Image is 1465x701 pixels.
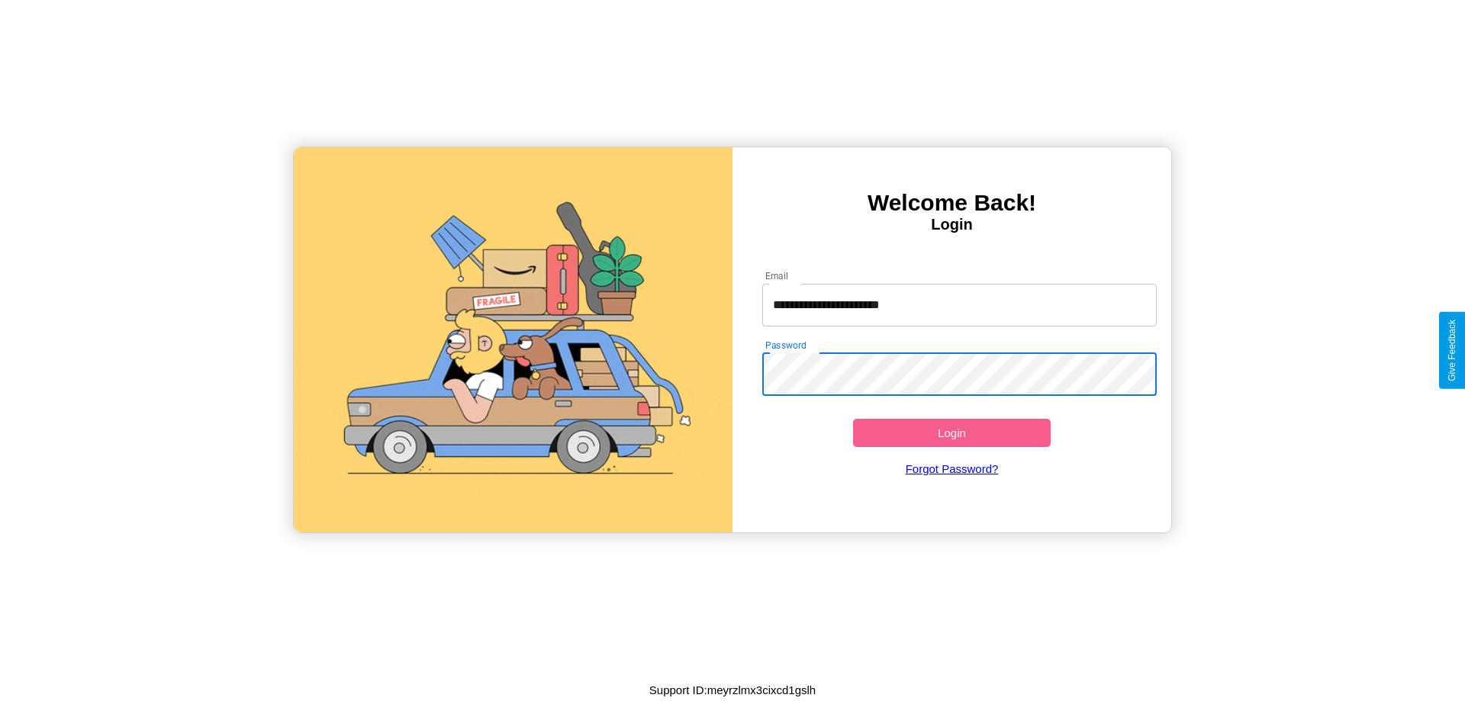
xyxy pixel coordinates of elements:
p: Support ID: meyrzlmx3cixcd1gslh [649,680,816,700]
img: gif [294,147,732,532]
h4: Login [732,216,1171,233]
label: Email [765,269,789,282]
a: Forgot Password? [755,447,1150,490]
div: Give Feedback [1447,320,1457,381]
h3: Welcome Back! [732,190,1171,216]
label: Password [765,339,806,352]
button: Login [853,419,1051,447]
